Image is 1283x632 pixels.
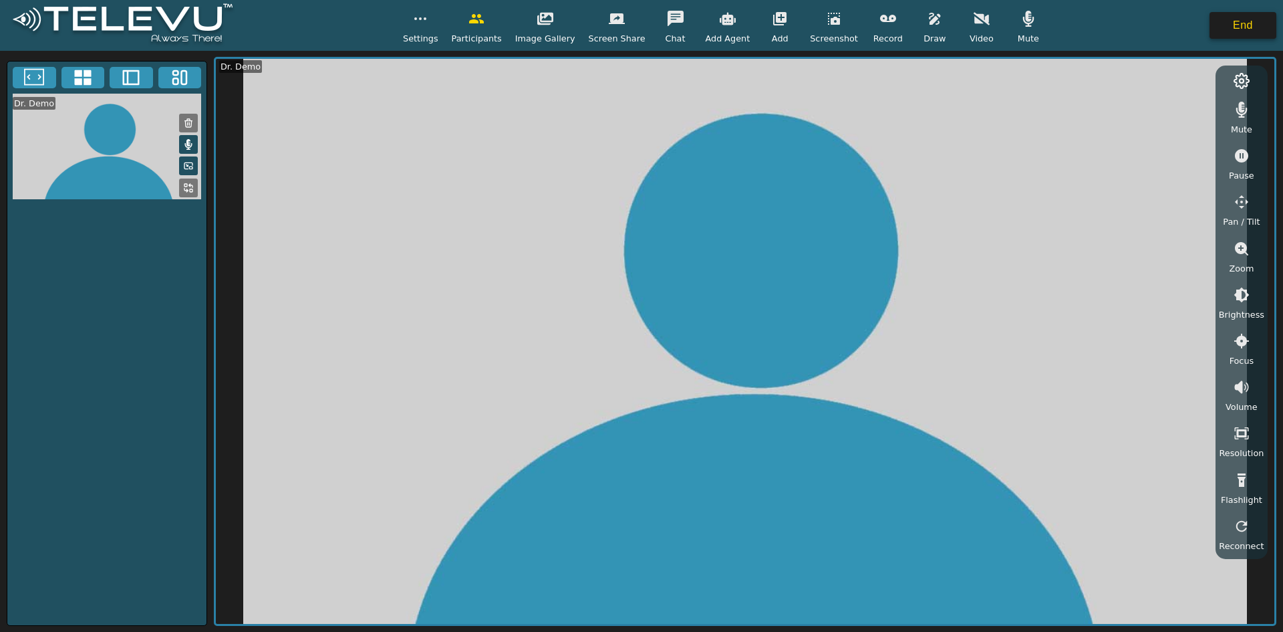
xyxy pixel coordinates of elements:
[1223,215,1260,228] span: Pan / Tilt
[772,32,789,45] span: Add
[403,32,438,45] span: Settings
[158,67,202,88] button: Three Window Medium
[1219,540,1264,552] span: Reconnect
[589,32,646,45] span: Screen Share
[1018,32,1039,45] span: Mute
[1229,262,1254,275] span: Zoom
[13,67,56,88] button: Fullscreen
[810,32,858,45] span: Screenshot
[923,32,946,45] span: Draw
[1226,401,1258,413] span: Volume
[179,114,198,132] button: Remove Feed
[13,97,55,110] div: Dr. Demo
[179,135,198,154] button: Mute
[1219,308,1264,321] span: Brightness
[1230,354,1254,367] span: Focus
[1221,494,1262,506] span: Flashlight
[706,32,750,45] span: Add Agent
[452,32,502,45] span: Participants
[1229,169,1254,182] span: Pause
[873,32,903,45] span: Record
[970,32,994,45] span: Video
[1209,12,1276,39] button: End
[1231,123,1252,136] span: Mute
[110,67,153,88] button: Two Window Medium
[61,67,105,88] button: 4x4
[1219,447,1264,459] span: Resolution
[515,32,575,45] span: Image Gallery
[219,60,262,73] div: Dr. Demo
[179,179,198,197] button: Replace Feed
[666,32,686,45] span: Chat
[179,156,198,175] button: Picture in Picture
